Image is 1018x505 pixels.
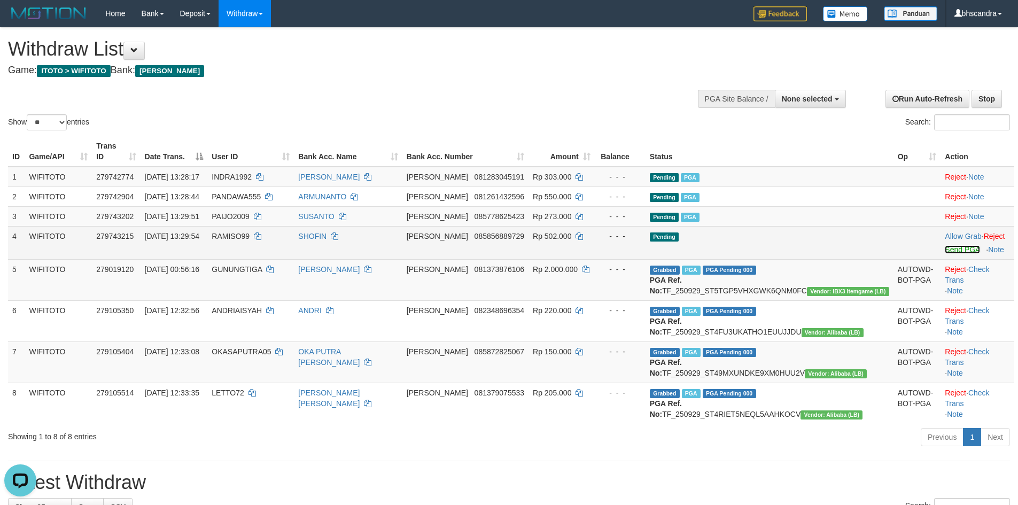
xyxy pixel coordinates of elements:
td: · [941,226,1014,259]
a: OKA PUTRA [PERSON_NAME] [298,347,360,367]
a: SUSANTO [298,212,334,221]
span: 279743202 [96,212,134,221]
span: Rp 2.000.000 [533,265,578,274]
td: 1 [8,167,25,187]
td: TF_250929_ST4RIET5NEQL5AAHKOCV [646,383,893,424]
div: - - - [599,231,641,242]
span: [DATE] 13:29:51 [145,212,199,221]
label: Search: [905,114,1010,130]
td: 5 [8,259,25,300]
a: [PERSON_NAME] [298,265,360,274]
span: 279742774 [96,173,134,181]
span: [DATE] 13:28:44 [145,192,199,201]
th: User ID: activate to sort column ascending [207,136,294,167]
span: Pending [650,193,679,202]
span: [DATE] 12:33:08 [145,347,199,356]
img: panduan.png [884,6,937,21]
span: Copy 082348696354 to clipboard [475,306,524,315]
span: Rp 502.000 [533,232,571,240]
a: Note [947,286,963,295]
span: Grabbed [650,307,680,316]
span: Grabbed [650,389,680,398]
span: Grabbed [650,266,680,275]
a: Allow Grab [945,232,981,240]
th: Bank Acc. Name: activate to sort column ascending [294,136,402,167]
b: PGA Ref. No: [650,317,682,336]
td: 2 [8,187,25,206]
span: 279743215 [96,232,134,240]
span: Copy 085872825067 to clipboard [475,347,524,356]
h1: Latest Withdraw [8,472,1010,493]
span: None selected [782,95,833,103]
a: Reject [984,232,1005,240]
input: Search: [934,114,1010,130]
span: PANDAWA555 [212,192,261,201]
span: Marked by bhscandra [681,173,700,182]
button: None selected [775,90,846,108]
th: Status [646,136,893,167]
a: Reject [945,347,966,356]
td: 8 [8,383,25,424]
span: Marked by bhsjoko [682,266,701,275]
span: [PERSON_NAME] [407,232,468,240]
span: [DATE] 00:56:16 [145,265,199,274]
th: Amount: activate to sort column ascending [529,136,595,167]
span: 279105514 [96,389,134,397]
td: AUTOWD-BOT-PGA [893,383,941,424]
span: Rp 205.000 [533,389,571,397]
span: [PERSON_NAME] [407,212,468,221]
b: PGA Ref. No: [650,276,682,295]
a: Next [981,428,1010,446]
td: WIFITOTO [25,300,92,341]
span: Vendor URL: https://dashboard.q2checkout.com/secure [805,369,867,378]
span: Pending [650,213,679,222]
td: WIFITOTO [25,383,92,424]
span: Rp 273.000 [533,212,571,221]
span: Copy 081261432596 to clipboard [475,192,524,201]
a: Check Trans [945,306,989,325]
span: 279105350 [96,306,134,315]
td: WIFITOTO [25,259,92,300]
div: - - - [599,191,641,202]
span: [PERSON_NAME] [135,65,204,77]
span: [DATE] 13:28:17 [145,173,199,181]
span: ITOTO > WIFITOTO [37,65,111,77]
td: AUTOWD-BOT-PGA [893,259,941,300]
td: · · [941,341,1014,383]
td: · · [941,383,1014,424]
span: Pending [650,232,679,242]
td: 4 [8,226,25,259]
a: Note [947,369,963,377]
a: Reject [945,389,966,397]
td: TF_250929_ST5TGP5VHXGWK6QNM0FC [646,259,893,300]
a: Note [968,192,984,201]
td: TF_250929_ST49MXUNDKE9XM0HUU2V [646,341,893,383]
span: PGA Pending [703,307,756,316]
th: Balance [595,136,646,167]
a: Check Trans [945,389,989,408]
span: Copy 081373876106 to clipboard [475,265,524,274]
a: Stop [972,90,1002,108]
td: 7 [8,341,25,383]
a: SHOFIN [298,232,327,240]
a: Note [968,212,984,221]
select: Showentries [27,114,67,130]
td: WIFITOTO [25,167,92,187]
td: WIFITOTO [25,187,92,206]
h1: Withdraw List [8,38,668,60]
span: 279105404 [96,347,134,356]
td: AUTOWD-BOT-PGA [893,300,941,341]
a: Check Trans [945,265,989,284]
span: LETTO72 [212,389,244,397]
div: - - - [599,387,641,398]
a: Previous [921,428,963,446]
a: [PERSON_NAME] [PERSON_NAME] [298,389,360,408]
button: Open LiveChat chat widget [4,4,36,36]
img: Feedback.jpg [753,6,807,21]
span: 279019120 [96,265,134,274]
span: [PERSON_NAME] [407,306,468,315]
h4: Game: Bank: [8,65,668,76]
a: Send PGA [945,245,980,254]
span: Pending [650,173,679,182]
th: ID [8,136,25,167]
